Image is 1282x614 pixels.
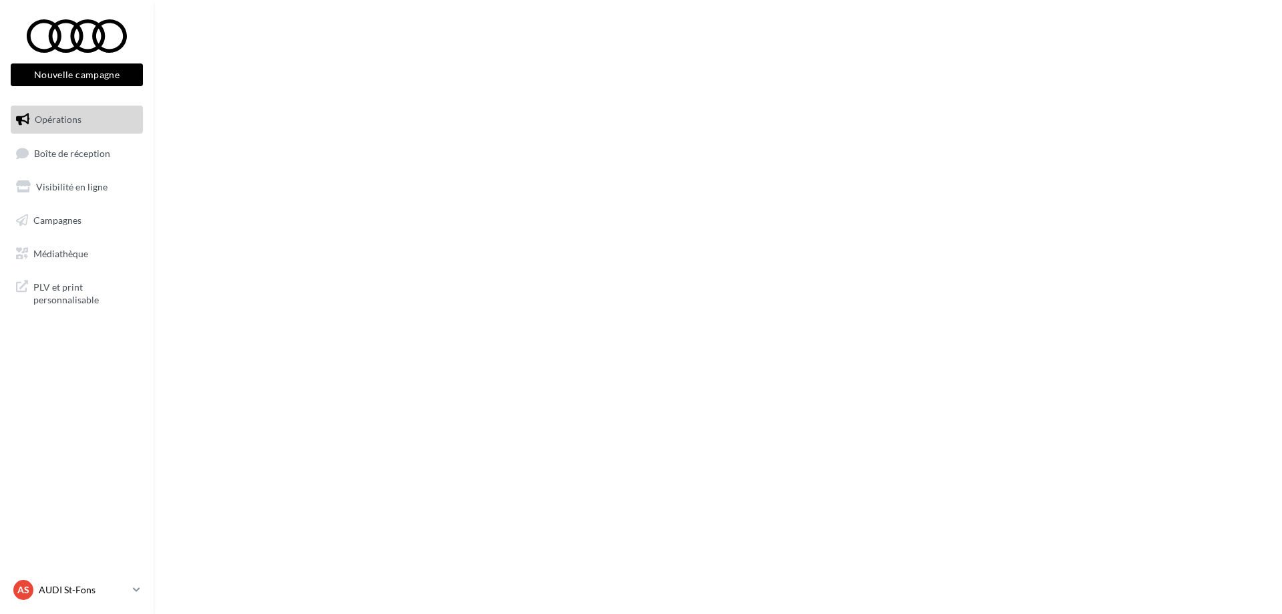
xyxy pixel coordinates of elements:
[17,583,29,597] span: AS
[8,106,146,134] a: Opérations
[8,273,146,312] a: PLV et print personnalisable
[8,240,146,268] a: Médiathèque
[8,206,146,235] a: Campagnes
[11,577,143,603] a: AS AUDI St-Fons
[33,214,81,226] span: Campagnes
[36,181,108,192] span: Visibilité en ligne
[8,139,146,168] a: Boîte de réception
[11,63,143,86] button: Nouvelle campagne
[39,583,128,597] p: AUDI St-Fons
[33,247,88,259] span: Médiathèque
[33,278,138,307] span: PLV et print personnalisable
[35,114,81,125] span: Opérations
[34,147,110,158] span: Boîte de réception
[8,173,146,201] a: Visibilité en ligne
